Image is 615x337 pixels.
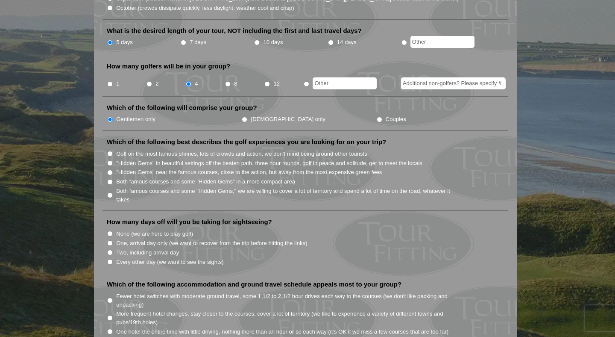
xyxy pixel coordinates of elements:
[410,36,474,48] input: Other
[107,27,362,35] label: What is the desired length of your tour, NOT including the first and last travel days?
[116,159,422,168] label: "Hidden Gems" in beautiful settings off the beaten path, three hour rounds, golf in peace and sol...
[116,187,460,204] label: Both famous courses and some "Hidden Gems," we are willing to cover a lot of territory and spend ...
[116,115,155,124] label: Gentlemen only
[116,230,193,238] label: None (we are here to play golf)
[116,177,295,186] label: Both famous courses and some "Hidden Gems" in a more compact area
[337,38,357,47] label: 14 days
[155,80,158,88] label: 2
[234,80,237,88] label: 8
[107,103,257,112] label: Which of the following will comprise your group?
[116,248,179,257] label: Two, including arrival day
[116,310,460,326] label: More frequent hotel changes, stay closer to the courses, cover a lot of territory (we like to exp...
[190,38,206,47] label: 7 days
[116,328,448,336] label: One hotel the entire time with little driving, nothing more than an hour or so each way (it’s OK ...
[116,168,382,177] label: "Hidden Gems" near the famous courses, close to the action, but away from the most expensive gree...
[251,115,325,124] label: [DEMOGRAPHIC_DATA] only
[195,80,198,88] label: 4
[116,258,223,266] label: Every other day (we want to see the sights)
[116,239,307,248] label: One, arrival day only (we want to recover from the trip before hitting the links)
[401,77,506,89] input: Additional non-golfers? Please specify #
[107,138,386,146] label: Which of the following best describes the golf experiences you are looking for on your trip?
[116,38,133,47] label: 5 days
[116,292,460,309] label: Fewer hotel switches with moderate ground travel, some 1 1/2 to 2 1/2 hour drives each way to the...
[264,38,283,47] label: 10 days
[273,80,280,88] label: 12
[313,77,377,89] input: Other
[116,150,367,158] label: Golf on the most famous shrines, lots of crowds and action, we don't mind being around other tour...
[107,218,272,226] label: How many days off will you be taking for sightseeing?
[107,280,401,289] label: Which of the following accommodation and ground travel schedule appeals most to your group?
[386,115,406,124] label: Couples
[116,80,119,88] label: 1
[116,4,294,12] label: October (crowds dissipate quickly, less daylight, weather cool and crisp)
[107,62,230,71] label: How many golfers will be in your group?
